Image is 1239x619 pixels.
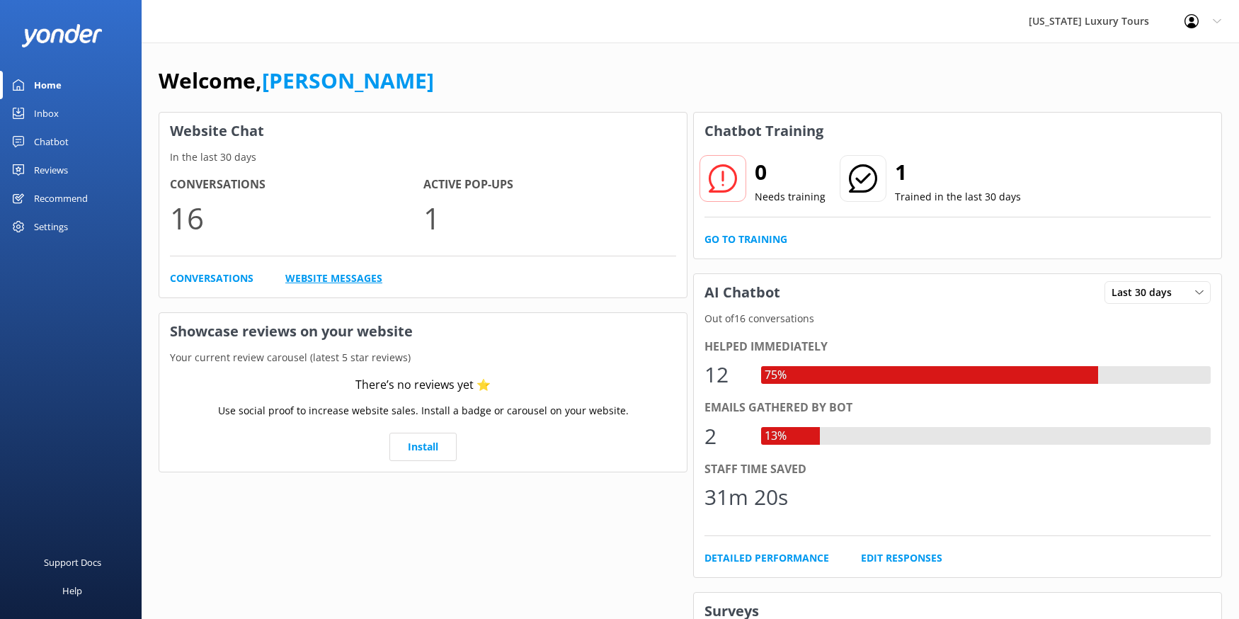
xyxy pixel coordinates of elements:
[704,480,788,514] div: 31m 20s
[62,577,82,605] div: Help
[704,232,787,247] a: Go to Training
[262,66,434,95] a: [PERSON_NAME]
[34,184,88,212] div: Recommend
[761,427,790,445] div: 13%
[34,99,59,127] div: Inbox
[159,313,687,350] h3: Showcase reviews on your website
[389,433,457,461] a: Install
[694,311,1221,326] p: Out of 16 conversations
[755,155,826,189] h2: 0
[355,376,491,394] div: There’s no reviews yet ⭐
[159,113,687,149] h3: Website Chat
[159,149,687,165] p: In the last 30 days
[694,113,834,149] h3: Chatbot Training
[170,176,423,194] h4: Conversations
[170,194,423,242] p: 16
[423,194,677,242] p: 1
[704,460,1211,479] div: Staff time saved
[694,274,791,311] h3: AI Chatbot
[423,176,677,194] h4: Active Pop-ups
[159,350,687,365] p: Your current review carousel (latest 5 star reviews)
[34,156,68,184] div: Reviews
[704,419,747,453] div: 2
[218,403,629,419] p: Use social proof to increase website sales. Install a badge or carousel on your website.
[704,358,747,392] div: 12
[761,366,790,385] div: 75%
[170,271,253,286] a: Conversations
[34,71,62,99] div: Home
[704,399,1211,417] div: Emails gathered by bot
[285,271,382,286] a: Website Messages
[755,189,826,205] p: Needs training
[895,189,1021,205] p: Trained in the last 30 days
[44,548,101,577] div: Support Docs
[21,24,103,47] img: yonder-white-logo.png
[159,64,434,98] h1: Welcome,
[704,338,1211,356] div: Helped immediately
[34,212,68,241] div: Settings
[704,550,829,566] a: Detailed Performance
[1112,285,1180,300] span: Last 30 days
[861,550,942,566] a: Edit Responses
[34,127,69,156] div: Chatbot
[895,155,1021,189] h2: 1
